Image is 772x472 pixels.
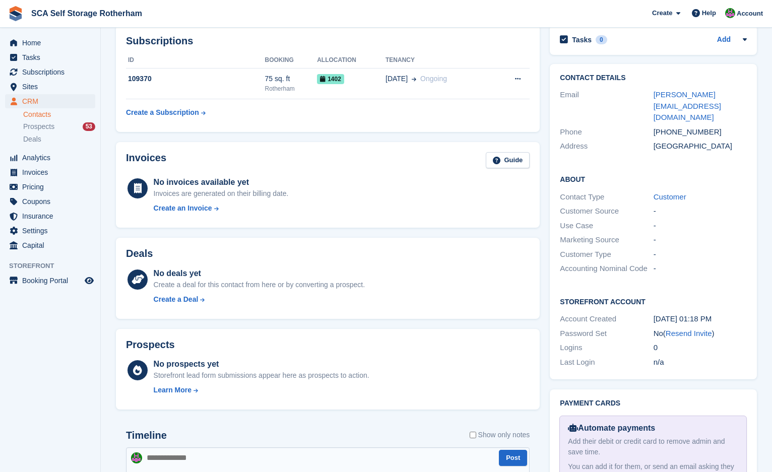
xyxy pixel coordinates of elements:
div: 109370 [126,74,265,84]
h2: Deals [126,248,153,259]
span: Ongoing [420,75,447,83]
h2: About [560,174,747,184]
div: [PHONE_NUMBER] [654,126,747,138]
a: menu [5,36,95,50]
a: Deals [23,134,95,145]
a: menu [5,165,95,179]
div: Address [560,141,653,152]
div: 0 [596,35,607,44]
div: - [654,249,747,260]
th: Booking [265,52,317,69]
span: ( ) [663,329,715,338]
th: Allocation [317,52,385,69]
span: 1402 [317,74,344,84]
div: Create a Deal [154,294,199,305]
img: Sarah Race [131,452,142,463]
span: Home [22,36,83,50]
span: CRM [22,94,83,108]
div: Create an Invoice [154,203,212,214]
span: [DATE] [385,74,408,84]
div: Invoices are generated on their billing date. [154,188,289,199]
th: Tenancy [385,52,493,69]
a: menu [5,151,95,165]
a: Customer [654,192,686,201]
div: - [654,263,747,275]
a: Add [717,34,731,46]
h2: Invoices [126,152,166,169]
div: Learn More [154,385,191,395]
span: Settings [22,224,83,238]
span: Booking Portal [22,274,83,288]
label: Show only notes [470,430,530,440]
a: menu [5,50,95,64]
div: Account Created [560,313,653,325]
div: - [654,234,747,246]
div: 0 [654,342,747,354]
a: menu [5,209,95,223]
div: Last Login [560,357,653,368]
div: Use Case [560,220,653,232]
h2: Prospects [126,339,175,351]
span: Insurance [22,209,83,223]
div: Logins [560,342,653,354]
div: Storefront lead form submissions appear here as prospects to action. [154,370,369,381]
div: Phone [560,126,653,138]
img: stora-icon-8386f47178a22dfd0bd8f6a31ec36ba5ce8667c1dd55bd0f319d3a0aa187defe.svg [8,6,23,21]
div: Customer Type [560,249,653,260]
div: Rotherham [265,84,317,93]
th: ID [126,52,265,69]
div: Customer Source [560,206,653,217]
a: SCA Self Storage Rotherham [27,5,146,22]
div: - [654,206,747,217]
div: n/a [654,357,747,368]
h2: Tasks [572,35,592,44]
img: Sarah Race [725,8,735,18]
h2: Contact Details [560,74,747,82]
div: Contact Type [560,191,653,203]
input: Show only notes [470,430,476,440]
a: Create a Subscription [126,103,206,122]
a: menu [5,224,95,238]
div: - [654,220,747,232]
span: Analytics [22,151,83,165]
a: menu [5,80,95,94]
span: Deals [23,134,41,144]
a: Learn More [154,385,369,395]
div: No [654,328,747,340]
div: 53 [83,122,95,131]
div: Create a Subscription [126,107,199,118]
h2: Timeline [126,430,167,441]
div: No prospects yet [154,358,369,370]
div: 75 sq. ft [265,74,317,84]
div: No deals yet [154,267,365,280]
a: Create an Invoice [154,203,289,214]
a: menu [5,194,95,209]
div: [GEOGRAPHIC_DATA] [654,141,747,152]
span: Coupons [22,194,83,209]
span: Account [737,9,763,19]
a: menu [5,238,95,252]
a: menu [5,94,95,108]
a: Guide [486,152,530,169]
span: Storefront [9,261,100,271]
div: No invoices available yet [154,176,289,188]
div: [DATE] 01:18 PM [654,313,747,325]
span: Capital [22,238,83,252]
span: Invoices [22,165,83,179]
div: Accounting Nominal Code [560,263,653,275]
div: Add their debit or credit card to remove admin and save time. [568,436,738,457]
h2: Payment cards [560,399,747,408]
a: menu [5,65,95,79]
span: Prospects [23,122,54,131]
a: [PERSON_NAME][EMAIL_ADDRESS][DOMAIN_NAME] [654,90,721,121]
a: Preview store [83,275,95,287]
span: Create [652,8,672,18]
a: Prospects 53 [23,121,95,132]
div: Marketing Source [560,234,653,246]
div: Password Set [560,328,653,340]
a: menu [5,180,95,194]
h2: Storefront Account [560,296,747,306]
button: Post [499,450,527,466]
div: Automate payments [568,422,738,434]
a: Resend Invite [666,329,712,338]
